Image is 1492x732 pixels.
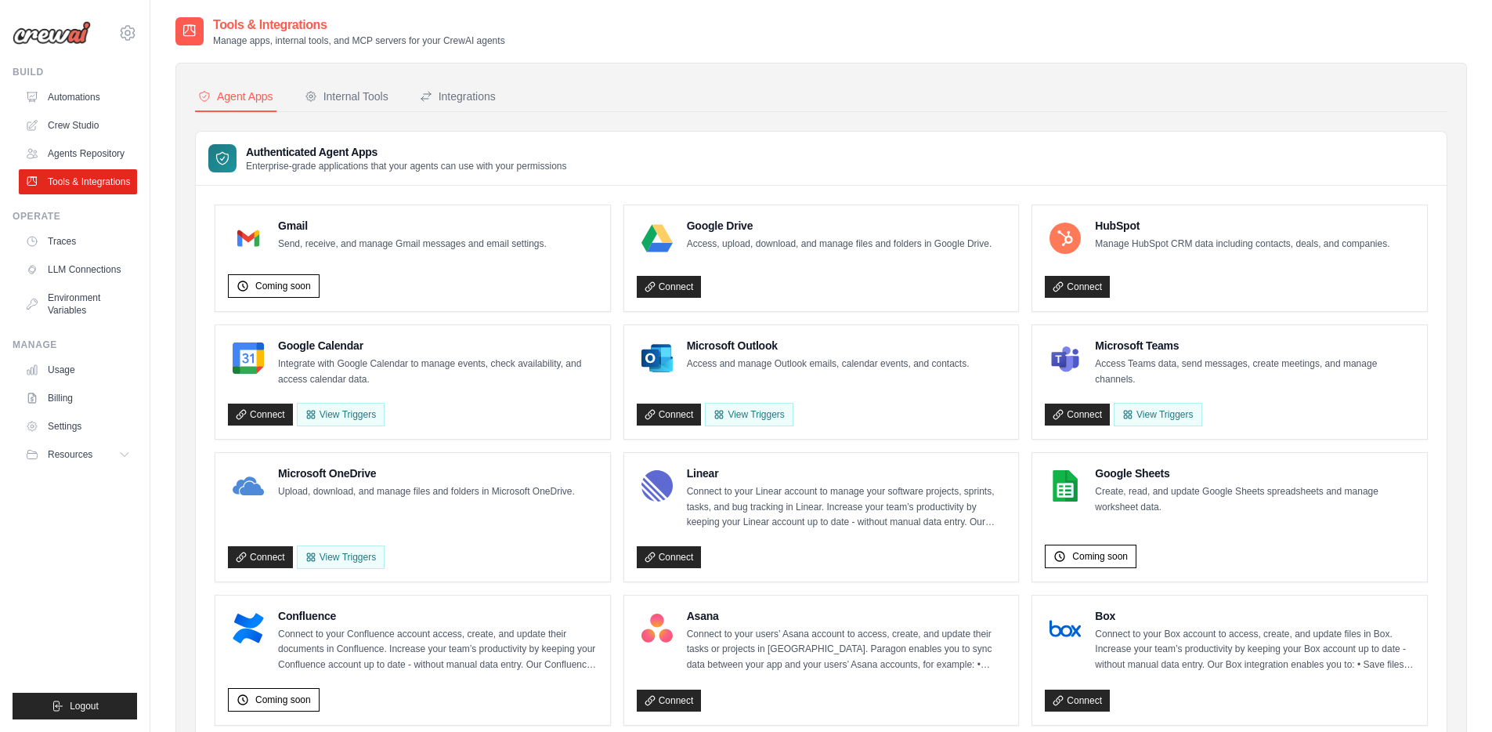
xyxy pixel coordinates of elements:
[1049,342,1081,374] img: Microsoft Teams Logo
[213,16,505,34] h2: Tools & Integrations
[19,257,137,282] a: LLM Connections
[1045,690,1110,712] a: Connect
[1095,608,1414,624] h4: Box
[1049,613,1081,644] img: Box Logo
[687,608,1006,624] h4: Asana
[19,113,137,138] a: Crew Studio
[1114,403,1201,426] : View Triggers
[302,82,392,112] button: Internal Tools
[13,339,137,351] div: Manage
[417,82,499,112] button: Integrations
[19,85,137,110] a: Automations
[278,484,575,500] p: Upload, download, and manage files and folders in Microsoft OneDrive.
[233,613,264,644] img: Confluence Logo
[687,627,1006,673] p: Connect to your users’ Asana account to access, create, and update their tasks or projects in [GE...
[278,627,598,673] p: Connect to your Confluence account access, create, and update their documents in Confluence. Incr...
[278,608,598,624] h4: Confluence
[641,223,673,254] img: Google Drive Logo
[1072,550,1128,563] span: Coming soon
[1095,484,1414,515] p: Create, read, and update Google Sheets spreadsheets and manage worksheet data.
[70,700,99,712] span: Logout
[305,89,388,104] div: Internal Tools
[637,404,702,426] a: Connect
[195,82,276,112] button: Agent Apps
[198,89,273,104] div: Agent Apps
[1045,404,1110,426] a: Connect
[246,160,567,172] p: Enterprise-grade applications that your agents can use with your permissions
[1095,237,1389,252] p: Manage HubSpot CRM data including contacts, deals, and companies.
[420,89,496,104] div: Integrations
[1095,218,1389,234] h4: HubSpot
[1414,657,1492,732] iframe: Chat Widget
[278,218,547,234] h4: Gmail
[1095,357,1414,387] p: Access Teams data, send messages, create meetings, and manage channels.
[1049,470,1081,502] img: Google Sheets Logo
[213,34,505,47] p: Manage apps, internal tools, and MCP servers for your CrewAI agents
[19,357,137,382] a: Usage
[48,448,92,461] span: Resources
[278,357,598,387] p: Integrate with Google Calendar to manage events, check availability, and access calendar data.
[1095,338,1414,353] h4: Microsoft Teams
[13,66,137,78] div: Build
[297,545,385,569] : View Triggers
[637,276,702,298] a: Connect
[278,338,598,353] h4: Google Calendar
[637,546,702,568] a: Connect
[19,414,137,439] a: Settings
[233,470,264,502] img: Microsoft OneDrive Logo
[641,470,673,502] img: Linear Logo
[246,144,567,160] h3: Authenticated Agent Apps
[19,442,137,467] button: Resources
[278,466,575,481] h4: Microsoft OneDrive
[641,613,673,644] img: Asana Logo
[1095,627,1414,673] p: Connect to your Box account to access, create, and update files in Box. Increase your team’s prod...
[255,694,311,706] span: Coming soon
[19,285,137,323] a: Environment Variables
[1045,276,1110,298] a: Connect
[255,280,311,292] span: Coming soon
[278,237,547,252] p: Send, receive, and manage Gmail messages and email settings.
[1049,223,1081,254] img: HubSpot Logo
[13,210,137,223] div: Operate
[19,386,137,411] a: Billing
[641,342,673,374] img: Microsoft Outlook Logo
[1095,466,1414,481] h4: Google Sheets
[687,357,970,372] p: Access and manage Outlook emails, calendar events, and contacts.
[233,223,264,254] img: Gmail Logo
[297,403,385,426] button: View Triggers
[687,237,992,252] p: Access, upload, download, and manage files and folders in Google Drive.
[687,466,1006,481] h4: Linear
[233,342,264,374] img: Google Calendar Logo
[687,484,1006,531] p: Connect to your Linear account to manage your software projects, sprints, tasks, and bug tracking...
[687,218,992,234] h4: Google Drive
[19,169,137,194] a: Tools & Integrations
[705,403,793,426] : View Triggers
[13,693,137,719] button: Logout
[228,546,293,568] a: Connect
[637,690,702,712] a: Connect
[19,229,137,254] a: Traces
[687,338,970,353] h4: Microsoft Outlook
[13,21,91,45] img: Logo
[228,404,293,426] a: Connect
[19,141,137,166] a: Agents Repository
